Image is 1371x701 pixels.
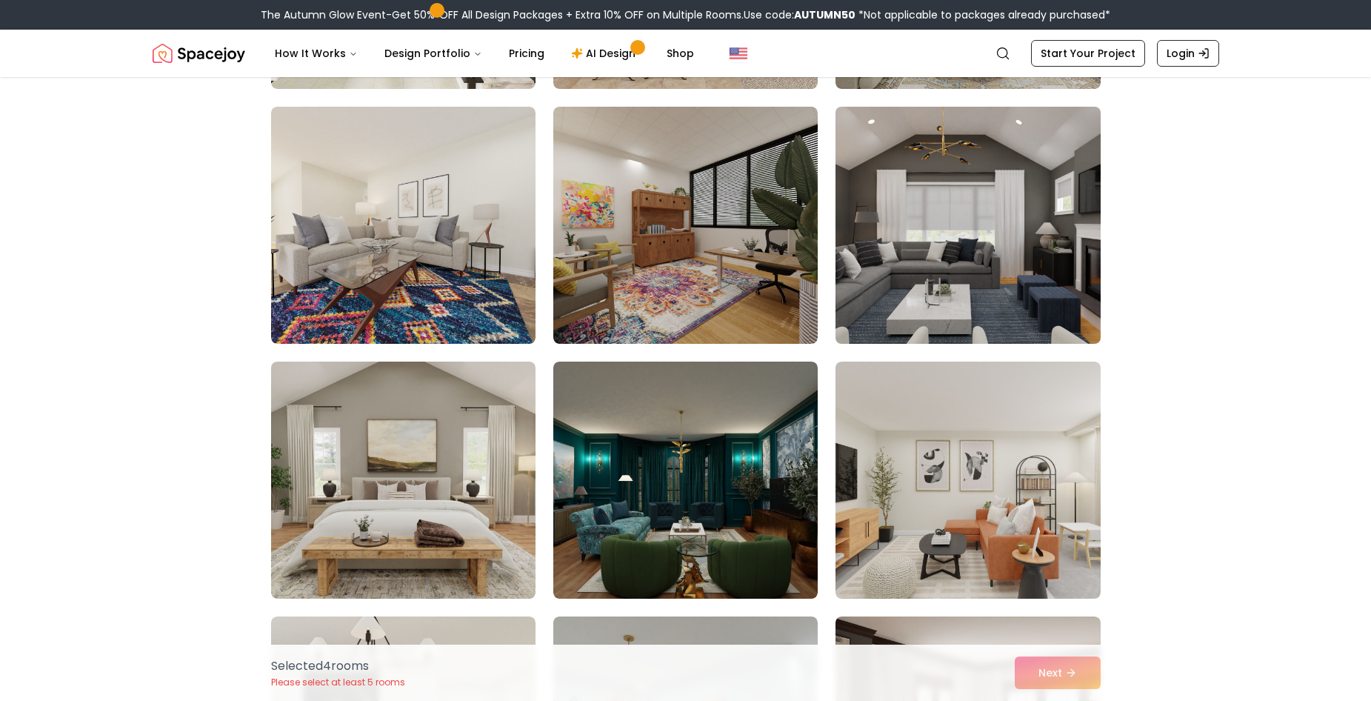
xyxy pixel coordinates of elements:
a: Pricing [497,39,556,68]
a: Shop [655,39,706,68]
button: How It Works [263,39,370,68]
span: Use code: [744,7,855,22]
a: Start Your Project [1031,40,1145,67]
img: United States [730,44,747,62]
div: The Autumn Glow Event-Get 50% OFF All Design Packages + Extra 10% OFF on Multiple Rooms. [261,7,1110,22]
span: *Not applicable to packages already purchased* [855,7,1110,22]
b: AUTUMN50 [794,7,855,22]
img: Room room-42 [829,101,1107,350]
img: Room room-45 [835,362,1100,599]
img: Room room-43 [271,362,536,599]
p: Please select at least 5 rooms [271,677,405,688]
nav: Main [263,39,706,68]
a: Login [1157,40,1219,67]
img: Room room-40 [271,107,536,344]
img: Spacejoy Logo [153,39,245,68]
p: Selected 4 room s [271,657,405,675]
a: AI Design [559,39,652,68]
img: Room room-41 [553,107,818,344]
a: Spacejoy [153,39,245,68]
nav: Global [153,30,1219,77]
button: Design Portfolio [373,39,494,68]
img: Room room-44 [553,362,818,599]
